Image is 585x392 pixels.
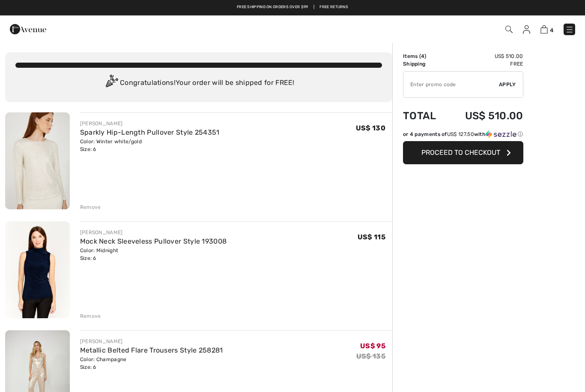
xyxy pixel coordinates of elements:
span: Proceed to Checkout [421,148,500,157]
img: 1ère Avenue [10,21,46,38]
span: 4 [550,27,553,33]
div: Color: Champagne Size: 6 [80,356,223,371]
div: Remove [80,203,101,211]
span: US$ 115 [358,233,385,241]
span: | [313,4,314,10]
td: Free [447,60,523,68]
div: Remove [80,312,101,320]
td: US$ 510.00 [447,101,523,130]
a: Mock Neck Sleeveless Pullover Style 193008 [80,237,227,245]
div: Color: Winter white/gold Size: 6 [80,138,220,153]
div: Color: Midnight Size: 6 [80,247,227,262]
a: 4 [540,24,553,34]
span: Apply [499,81,516,88]
td: Shipping [403,60,447,68]
td: Items ( ) [403,52,447,60]
input: Promo code [403,72,499,97]
img: Sezzle [486,130,516,138]
a: Sparkly Hip-Length Pullover Style 254351 [80,128,220,136]
span: US$ 127.50 [447,131,474,137]
a: 1ère Avenue [10,24,46,33]
div: or 4 payments of with [403,130,523,138]
img: Congratulation2.svg [103,75,120,92]
td: Total [403,101,447,130]
img: Search [505,26,513,33]
a: Free Returns [319,4,348,10]
div: [PERSON_NAME] [80,120,220,127]
div: Congratulations! Your order will be shipped for FREE! [15,75,382,92]
img: Shopping Bag [540,25,548,33]
img: Sparkly Hip-Length Pullover Style 254351 [5,112,70,209]
a: Free shipping on orders over $99 [237,4,308,10]
div: [PERSON_NAME] [80,338,223,345]
span: US$ 130 [356,124,385,132]
span: US$ 95 [360,342,385,350]
div: [PERSON_NAME] [80,229,227,236]
img: Menu [565,25,574,34]
a: Metallic Belted Flare Trousers Style 258281 [80,346,223,354]
td: US$ 510.00 [447,52,523,60]
img: My Info [523,25,530,34]
img: Mock Neck Sleeveless Pullover Style 193008 [5,221,70,318]
s: US$ 135 [356,352,385,360]
span: 4 [421,53,424,59]
div: or 4 payments ofUS$ 127.50withSezzle Click to learn more about Sezzle [403,130,523,141]
button: Proceed to Checkout [403,141,523,164]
